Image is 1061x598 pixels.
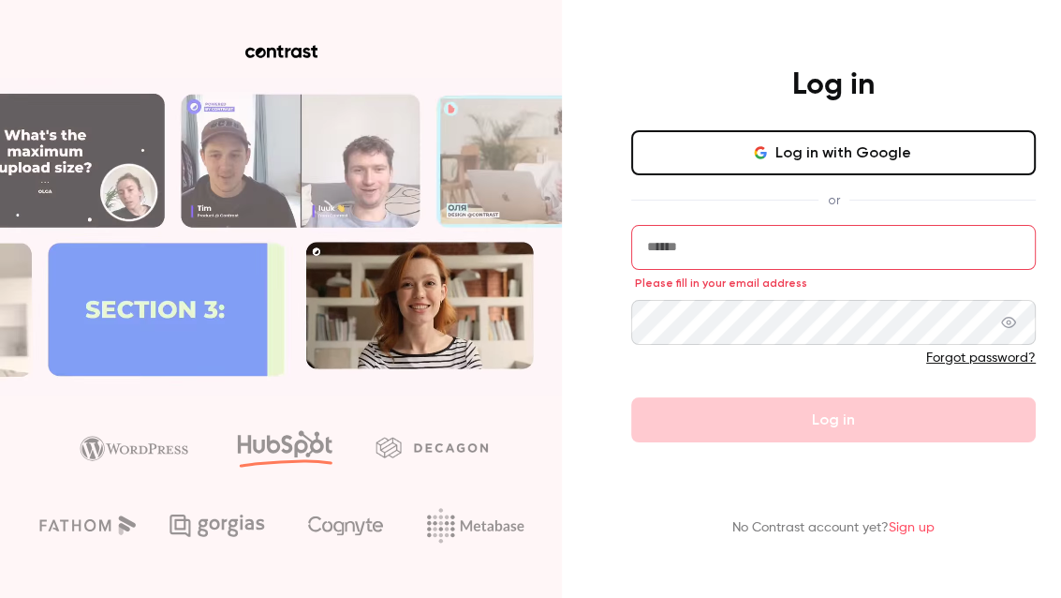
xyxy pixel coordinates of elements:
button: Log in with Google [631,130,1036,175]
img: decagon [376,437,488,457]
p: No Contrast account yet? [732,518,935,538]
a: Sign up [889,521,935,534]
span: Please fill in your email address [635,276,807,291]
a: Forgot password? [926,351,1036,365]
span: or [818,190,849,210]
h4: Log in [792,67,875,104]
